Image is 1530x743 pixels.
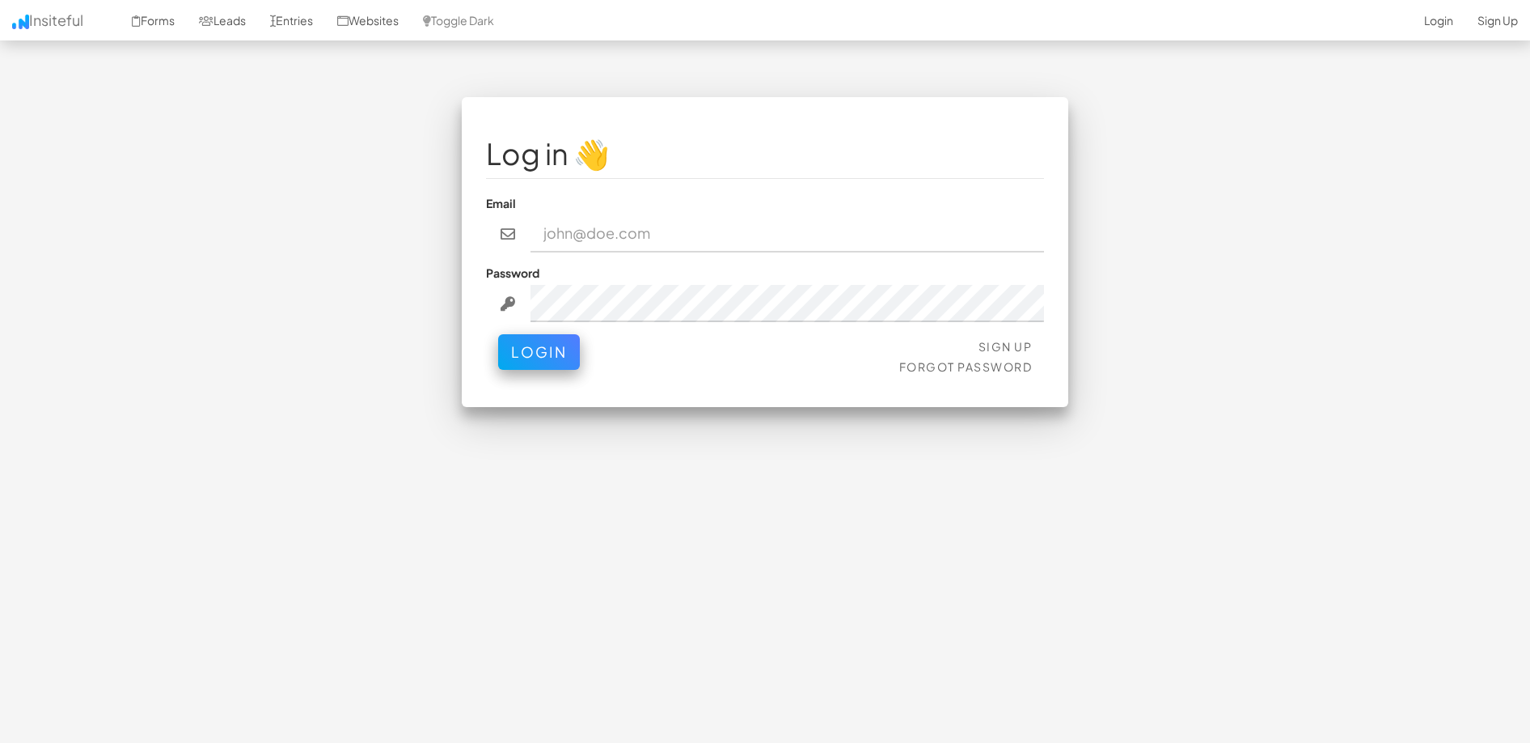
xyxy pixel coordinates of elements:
[899,359,1033,374] a: Forgot Password
[530,215,1045,253] input: john@doe.com
[12,15,29,29] img: icon.png
[486,138,1044,170] h1: Log in 👋
[486,265,539,281] label: Password
[498,334,580,370] button: Login
[486,195,516,211] label: Email
[978,339,1033,354] a: Sign Up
